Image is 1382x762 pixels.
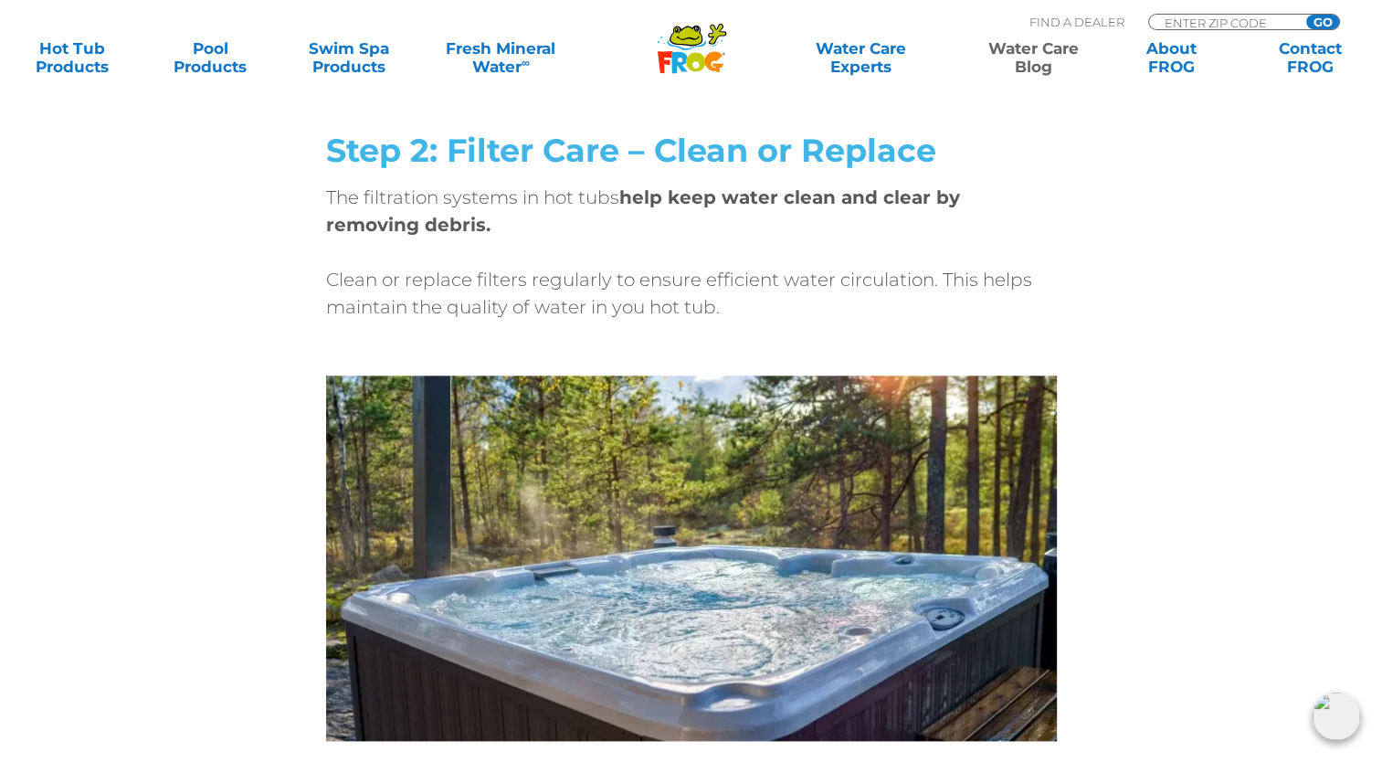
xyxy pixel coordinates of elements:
strong: help keep water clean and clear by removing debris. [326,186,960,236]
input: GO [1306,15,1339,29]
a: Water CareExperts [774,39,948,76]
sup: ∞ [522,56,530,69]
p: Clean or replace filters regularly to ensure efficient water circulation. This helps maintain the... [326,266,1057,321]
p: Find A Dealer [1029,14,1124,30]
a: ContactFROG [1256,39,1364,76]
input: Zip Code Form [1163,15,1286,30]
a: Water CareBlog [979,39,1087,76]
p: The filtration systems in hot tubs [326,184,1057,238]
a: AboutFROG [1118,39,1226,76]
span: Step 2: Filter Care – Clean or Replace [326,131,936,170]
a: Swim SpaProducts [295,39,403,76]
a: PoolProducts [157,39,265,76]
a: Hot TubProducts [18,39,126,76]
img: Outdoor Hot Tub In Forrest [326,376,1057,741]
a: Fresh MineralWater∞ [434,39,568,76]
img: openIcon [1313,693,1360,740]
